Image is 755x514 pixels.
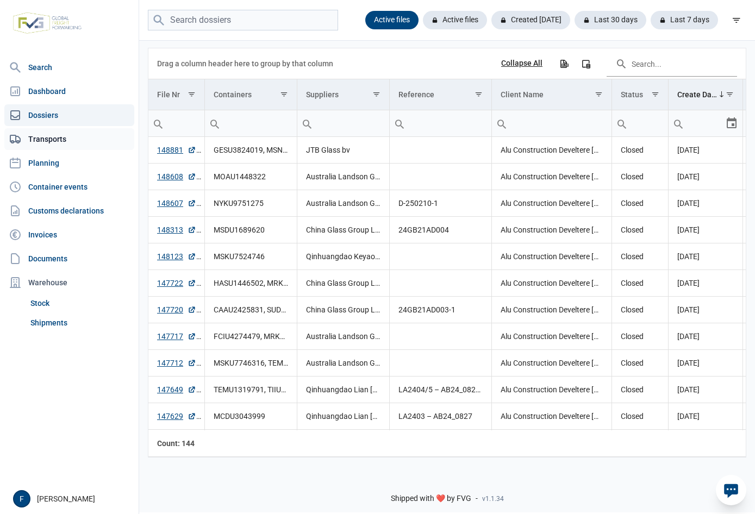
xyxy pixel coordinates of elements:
[390,217,492,243] td: 24GB21AD004
[297,270,390,297] td: China Glass Group Ltd.
[205,79,297,110] td: Column Containers
[157,55,333,72] div: Drag a column header here to group by that column
[205,297,297,323] td: CAAU2425831, SUDU7683530, SUDU7796500
[297,110,390,137] td: Filter cell
[727,10,746,30] div: filter
[205,243,297,270] td: MSKU7524746
[669,79,743,110] td: Column Create Date
[677,146,700,154] span: [DATE]
[501,90,544,99] div: Client Name
[390,110,492,137] td: Filter cell
[651,90,659,98] span: Show filter options for column 'Status'
[677,359,700,367] span: [DATE]
[390,110,409,136] div: Search box
[297,403,390,430] td: Qinhuangdao Lian [PERSON_NAME] Trading Co., Ltd.
[390,377,492,403] td: LA2404/5 – AB24_0828/
[4,104,134,126] a: Dossiers
[390,297,492,323] td: 24GB21AD003-1
[677,385,700,394] span: [DATE]
[612,110,632,136] div: Search box
[677,199,700,208] span: [DATE]
[492,377,612,403] td: Alu Construction Develtere [GEOGRAPHIC_DATA]
[4,176,134,198] a: Container events
[621,90,643,99] div: Status
[297,110,389,136] input: Filter cell
[492,297,612,323] td: Alu Construction Develtere [GEOGRAPHIC_DATA]
[4,80,134,102] a: Dashboard
[365,11,419,29] div: Active files
[205,110,224,136] div: Search box
[651,11,718,29] div: Last 7 days
[501,59,542,68] div: Collapse All
[607,51,737,77] input: Search in the data grid
[4,272,134,293] div: Warehouse
[297,350,390,377] td: Australia Landson Glass ([GEOGRAPHIC_DATA]) Co., Ltd.
[205,350,297,377] td: MSKU7746316, TEMU2204225
[492,270,612,297] td: Alu Construction Develtere [GEOGRAPHIC_DATA]
[205,323,297,350] td: FCIU4274479, MRKU8200272, MRKU9653036
[491,11,570,29] div: Created [DATE]
[482,494,504,503] span: v1.1.34
[4,224,134,246] a: Invoices
[612,297,669,323] td: Closed
[612,137,669,164] td: Closed
[725,110,738,136] div: Select
[157,90,180,99] div: File Nr
[9,8,86,38] img: FVG - Global freight forwarding
[390,190,492,217] td: D-250210-1
[492,110,511,136] div: Search box
[157,304,196,315] a: 147720
[391,494,471,504] span: Shipped with ❤️ by FVG
[148,110,204,136] input: Filter cell
[390,403,492,430] td: LA2403 – AB24_0827
[4,152,134,174] a: Planning
[576,54,596,73] div: Column Chooser
[205,190,297,217] td: NYKU9751275
[390,79,492,110] td: Column Reference
[297,110,317,136] div: Search box
[297,217,390,243] td: China Glass Group Ltd.
[492,323,612,350] td: Alu Construction Develtere [GEOGRAPHIC_DATA]
[492,350,612,377] td: Alu Construction Develtere [GEOGRAPHIC_DATA]
[205,270,297,297] td: HASU1446502, MRKU6918255
[297,297,390,323] td: China Glass Group Ltd.
[297,323,390,350] td: Australia Landson Glass ([GEOGRAPHIC_DATA]) Co., Ltd.
[372,90,380,98] span: Show filter options for column 'Suppliers'
[13,490,132,507] div: [PERSON_NAME]
[669,110,743,137] td: Filter cell
[297,79,390,110] td: Column Suppliers
[492,79,612,110] td: Column Client Name
[669,110,688,136] div: Search box
[475,90,483,98] span: Show filter options for column 'Reference'
[157,331,196,342] a: 147717
[157,171,196,182] a: 148608
[612,350,669,377] td: Closed
[390,110,491,136] input: Filter cell
[612,79,669,110] td: Column Status
[148,110,205,137] td: Filter cell
[492,217,612,243] td: Alu Construction Develtere [GEOGRAPHIC_DATA]
[492,243,612,270] td: Alu Construction Develtere [GEOGRAPHIC_DATA]
[492,190,612,217] td: Alu Construction Develtere [GEOGRAPHIC_DATA]
[4,128,134,150] a: Transports
[677,225,700,234] span: [DATE]
[612,217,669,243] td: Closed
[612,110,668,136] input: Filter cell
[492,110,612,137] td: Filter cell
[26,313,134,333] a: Shipments
[612,323,669,350] td: Closed
[148,48,746,457] div: Data grid with 144 rows and 8 columns
[157,251,196,262] a: 148123
[297,164,390,190] td: Australia Landson Glass ([GEOGRAPHIC_DATA]) Co., Ltd.
[188,90,196,98] span: Show filter options for column 'File Nr'
[612,403,669,430] td: Closed
[13,490,30,507] button: F
[595,90,603,98] span: Show filter options for column 'Client Name'
[205,137,297,164] td: GESU3824019, MSNU2044543
[148,10,338,31] input: Search dossiers
[148,79,205,110] td: Column File Nr
[612,110,669,137] td: Filter cell
[423,11,487,29] div: Active files
[157,145,196,155] a: 148881
[4,248,134,269] a: Documents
